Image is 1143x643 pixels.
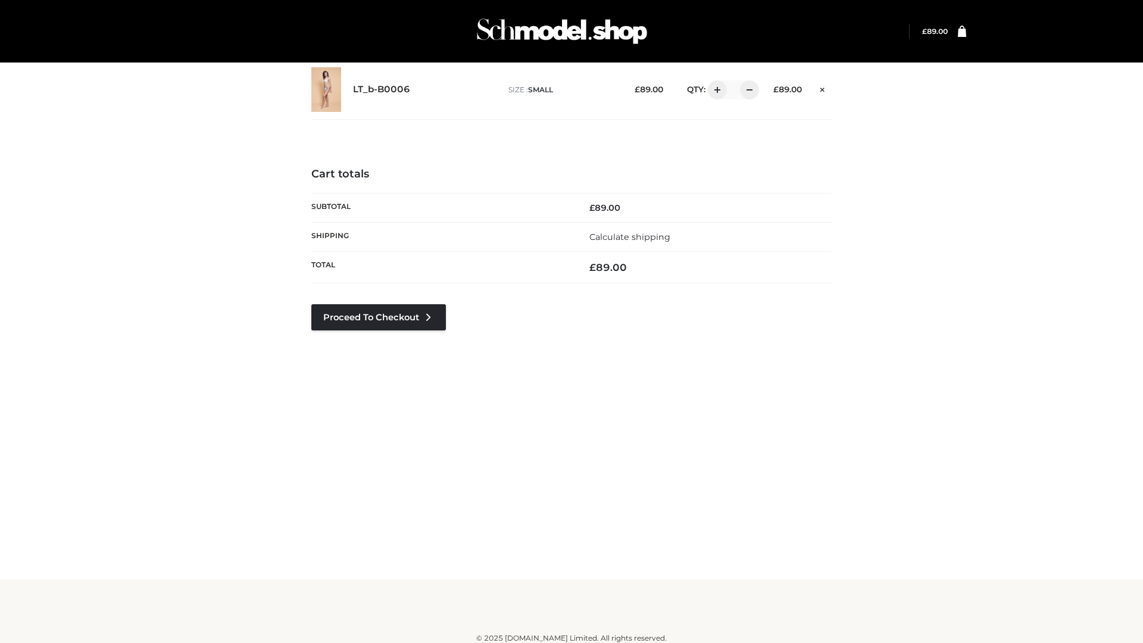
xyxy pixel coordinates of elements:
span: £ [635,85,640,94]
a: Remove this item [814,80,832,96]
a: Proceed to Checkout [311,304,446,330]
bdi: 89.00 [589,261,627,273]
bdi: 89.00 [922,27,948,36]
a: Calculate shipping [589,232,670,242]
p: size : [508,85,616,95]
img: Schmodel Admin 964 [473,8,651,55]
bdi: 89.00 [635,85,663,94]
bdi: 89.00 [589,202,620,213]
th: Total [311,252,571,283]
span: £ [773,85,779,94]
h4: Cart totals [311,168,832,181]
span: SMALL [528,85,553,94]
th: Subtotal [311,193,571,222]
th: Shipping [311,222,571,251]
span: £ [589,261,596,273]
a: £89.00 [922,27,948,36]
span: £ [922,27,927,36]
div: QTY: [675,80,755,99]
a: LT_b-B0006 [353,84,410,95]
span: £ [589,202,595,213]
bdi: 89.00 [773,85,802,94]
